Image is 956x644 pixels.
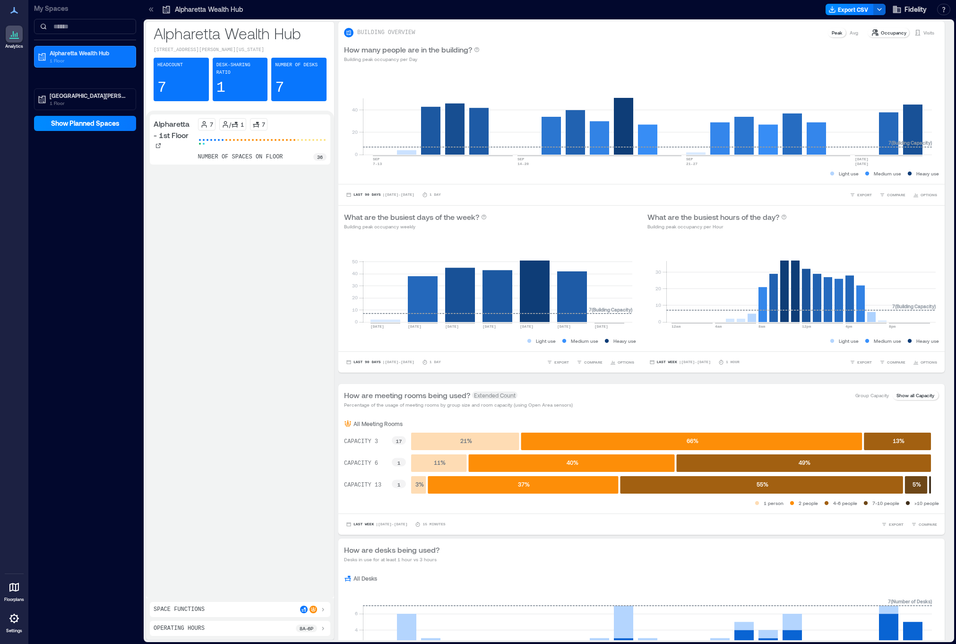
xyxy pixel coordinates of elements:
[848,357,874,367] button: EXPORT
[154,118,194,141] p: Alpharetta - 1st Floor
[647,211,779,223] p: What are the busiest hours of the day?
[415,481,424,487] text: 3 %
[344,520,409,529] button: Last Week |[DATE]-[DATE]
[6,628,22,634] p: Settings
[655,302,661,308] tspan: 10
[567,459,578,466] text: 40 %
[344,390,470,401] p: How are meeting rooms being used?
[157,78,166,97] p: 7
[889,522,904,527] span: EXPORT
[909,520,939,529] button: COMPARE
[826,4,874,15] button: Export CSV
[216,78,225,97] p: 1
[198,153,283,161] p: number of spaces on floor
[584,359,603,365] span: COMPARE
[344,544,439,556] p: How are desks being used?
[50,99,129,107] p: 1 Floor
[672,324,680,329] text: 12am
[317,153,323,161] p: 36
[911,357,939,367] button: OPTIONS
[352,270,358,276] tspan: 40
[845,324,853,329] text: 4pm
[355,319,358,324] tspan: 0
[878,190,907,200] button: COMPARE
[887,359,905,365] span: COMPARE
[916,337,939,345] p: Heavy use
[874,170,901,177] p: Medium use
[887,192,905,198] span: COMPARE
[764,499,784,507] p: 1 person
[300,625,313,632] p: 8a - 6p
[575,357,604,367] button: COMPARE
[344,401,573,409] p: Percentage of the usage of meeting rooms by group size and room capacity (using Open Area sensors)
[855,157,869,161] text: [DATE]
[855,162,869,166] text: [DATE]
[647,223,787,230] p: Building peak occupancy per Hour
[434,459,446,466] text: 11 %
[373,157,380,161] text: SEP
[857,359,872,365] span: EXPORT
[34,4,136,13] p: My Spaces
[352,295,358,300] tspan: 20
[430,192,441,198] p: 1 Day
[919,522,937,527] span: COMPARE
[422,522,445,527] p: 15 minutes
[262,121,265,128] p: 7
[857,192,872,198] span: EXPORT
[893,437,904,444] text: 13 %
[889,324,896,329] text: 8pm
[517,162,529,166] text: 14-20
[545,357,571,367] button: EXPORT
[904,5,927,14] span: Fidelity
[726,359,740,365] p: 1 Hour
[50,49,129,57] p: Alpharetta Wealth Hub
[608,357,636,367] button: OPTIONS
[518,481,530,487] text: 37 %
[1,576,27,605] a: Floorplans
[50,92,129,99] p: [GEOGRAPHIC_DATA][PERSON_NAME]
[872,499,899,507] p: 7-10 people
[216,61,264,77] p: Desk-sharing ratio
[715,324,722,329] text: 4am
[352,107,358,113] tspan: 40
[373,162,382,166] text: 7-13
[571,337,598,345] p: Medium use
[850,29,858,36] p: Avg
[34,116,136,131] button: Show Planned Spaces
[520,324,534,329] text: [DATE]
[757,481,768,487] text: 55 %
[229,121,231,128] p: /
[911,190,939,200] button: OPTIONS
[879,520,905,529] button: EXPORT
[344,482,381,488] text: CAPACITY 13
[914,499,939,507] p: >10 people
[275,78,284,97] p: 7
[352,259,358,264] tspan: 50
[154,606,205,613] p: Space Functions
[344,357,416,367] button: Last 90 Days |[DATE]-[DATE]
[517,157,525,161] text: SEP
[50,57,129,64] p: 1 Floor
[460,437,472,444] text: 21 %
[536,337,556,345] p: Light use
[896,392,934,399] p: Show all Capacity
[921,192,937,198] span: OPTIONS
[154,46,327,54] p: [STREET_ADDRESS][PERSON_NAME][US_STATE]
[839,337,859,345] p: Light use
[878,357,907,367] button: COMPARE
[352,283,358,288] tspan: 30
[839,170,859,177] p: Light use
[802,324,811,329] text: 12pm
[357,29,415,36] p: BUILDING OVERVIEW
[154,24,327,43] p: Alpharetta Wealth Hub
[370,324,384,329] text: [DATE]
[353,574,377,582] p: All Desks
[352,129,358,135] tspan: 20
[799,459,810,466] text: 49 %
[889,2,930,17] button: Fidelity
[618,359,634,365] span: OPTIONS
[445,324,459,329] text: [DATE]
[275,61,318,69] p: Number of Desks
[2,23,26,52] a: Analytics
[344,556,439,563] p: Desks in use for at least 1 hour vs 3 hours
